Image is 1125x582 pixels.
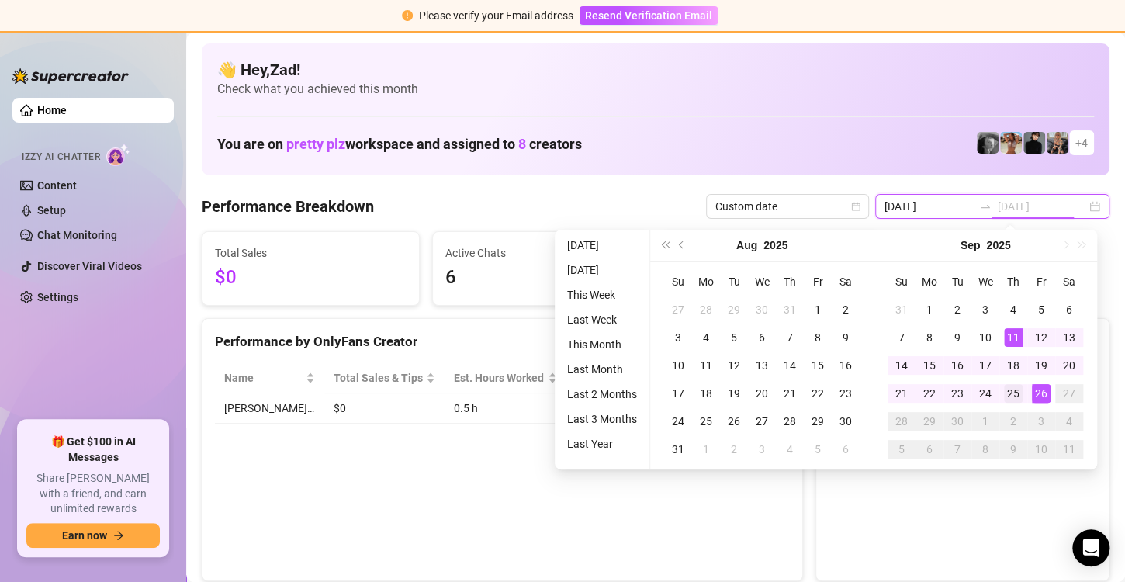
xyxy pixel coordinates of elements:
[976,328,995,347] div: 10
[1055,379,1083,407] td: 2025-09-27
[445,244,637,262] span: Active Chats
[215,331,790,352] div: Performance by OnlyFans Creator
[1060,384,1078,403] div: 27
[669,440,687,459] div: 31
[215,393,324,424] td: [PERSON_NAME]…
[748,268,776,296] th: We
[664,296,692,324] td: 2025-07-27
[445,263,637,293] span: 6
[518,136,526,152] span: 8
[943,268,971,296] th: Tu
[1060,440,1078,459] div: 11
[720,352,748,379] td: 2025-08-12
[561,360,643,379] li: Last Month
[1055,435,1083,463] td: 2025-10-11
[1027,268,1055,296] th: Fr
[961,230,981,261] button: Choose a month
[948,300,967,319] div: 2
[916,268,943,296] th: Mo
[808,328,827,347] div: 8
[943,352,971,379] td: 2025-09-16
[692,324,720,352] td: 2025-08-04
[808,440,827,459] div: 5
[402,10,413,21] span: exclamation-circle
[1027,352,1055,379] td: 2025-09-19
[999,379,1027,407] td: 2025-09-25
[971,268,999,296] th: We
[748,407,776,435] td: 2025-08-27
[948,440,967,459] div: 7
[715,195,860,218] span: Custom date
[720,268,748,296] th: Tu
[976,300,995,319] div: 3
[1072,529,1109,566] div: Open Intercom Messenger
[892,412,911,431] div: 28
[286,136,345,152] span: pretty plz
[1075,134,1088,151] span: + 4
[920,384,939,403] div: 22
[832,352,860,379] td: 2025-08-16
[697,300,715,319] div: 28
[979,200,992,213] span: swap-right
[26,435,160,465] span: 🎁 Get $100 in AI Messages
[776,407,804,435] td: 2025-08-28
[999,268,1027,296] th: Th
[832,407,860,435] td: 2025-08-30
[669,384,687,403] div: 17
[851,202,860,211] span: calendar
[892,384,911,403] div: 21
[12,68,129,84] img: logo-BBDzfeDw.svg
[753,440,771,459] div: 3
[1055,407,1083,435] td: 2025-10-04
[977,132,999,154] img: Amber
[215,244,407,262] span: Total Sales
[1055,268,1083,296] th: Sa
[1004,356,1023,375] div: 18
[692,435,720,463] td: 2025-09-01
[725,412,743,431] div: 26
[561,310,643,329] li: Last Week
[892,300,911,319] div: 31
[892,328,911,347] div: 7
[656,230,673,261] button: Last year (Control + left)
[697,440,715,459] div: 1
[976,412,995,431] div: 1
[804,296,832,324] td: 2025-08-01
[808,412,827,431] div: 29
[943,435,971,463] td: 2025-10-07
[916,296,943,324] td: 2025-09-01
[1027,324,1055,352] td: 2025-09-12
[999,324,1027,352] td: 2025-09-11
[697,384,715,403] div: 18
[916,324,943,352] td: 2025-09-08
[697,356,715,375] div: 11
[1027,407,1055,435] td: 2025-10-03
[920,440,939,459] div: 6
[561,286,643,304] li: This Week
[781,300,799,319] div: 31
[1055,352,1083,379] td: 2025-09-20
[217,136,582,153] h1: You are on workspace and assigned to creators
[1060,300,1078,319] div: 6
[1032,356,1051,375] div: 19
[884,198,973,215] input: Start date
[37,291,78,303] a: Settings
[753,356,771,375] div: 13
[1032,412,1051,431] div: 3
[454,369,545,386] div: Est. Hours Worked
[971,324,999,352] td: 2025-09-10
[692,296,720,324] td: 2025-07-28
[832,379,860,407] td: 2025-08-23
[971,407,999,435] td: 2025-10-01
[948,384,967,403] div: 23
[976,356,995,375] div: 17
[832,324,860,352] td: 2025-08-09
[720,435,748,463] td: 2025-09-02
[753,300,771,319] div: 30
[224,369,303,386] span: Name
[202,196,374,217] h4: Performance Breakdown
[22,150,100,165] span: Izzy AI Chatter
[1000,132,1022,154] img: Amber
[892,440,911,459] div: 5
[1004,300,1023,319] div: 4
